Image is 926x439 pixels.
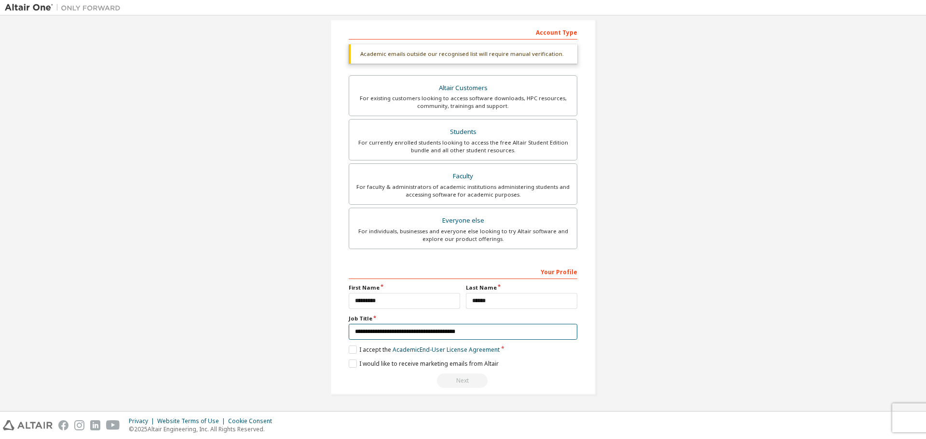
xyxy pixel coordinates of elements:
[355,170,571,183] div: Faculty
[106,420,120,430] img: youtube.svg
[349,373,577,388] div: Read and acccept EULA to continue
[349,346,500,354] label: I accept the
[355,183,571,199] div: For faculty & administrators of academic institutions administering students and accessing softwa...
[355,125,571,139] div: Students
[466,284,577,292] label: Last Name
[129,417,157,425] div: Privacy
[349,315,577,322] label: Job Title
[355,139,571,154] div: For currently enrolled students looking to access the free Altair Student Edition bundle and all ...
[58,420,68,430] img: facebook.svg
[349,264,577,279] div: Your Profile
[355,94,571,110] div: For existing customers looking to access software downloads, HPC resources, community, trainings ...
[90,420,100,430] img: linkedin.svg
[355,214,571,227] div: Everyone else
[5,3,125,13] img: Altair One
[355,227,571,243] div: For individuals, businesses and everyone else looking to try Altair software and explore our prod...
[349,24,577,40] div: Account Type
[129,425,278,433] p: © 2025 Altair Engineering, Inc. All Rights Reserved.
[393,346,500,354] a: Academic End-User License Agreement
[349,44,577,64] div: Academic emails outside our recognised list will require manual verification.
[349,284,460,292] label: First Name
[74,420,84,430] img: instagram.svg
[157,417,228,425] div: Website Terms of Use
[355,81,571,95] div: Altair Customers
[228,417,278,425] div: Cookie Consent
[349,359,499,368] label: I would like to receive marketing emails from Altair
[3,420,53,430] img: altair_logo.svg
